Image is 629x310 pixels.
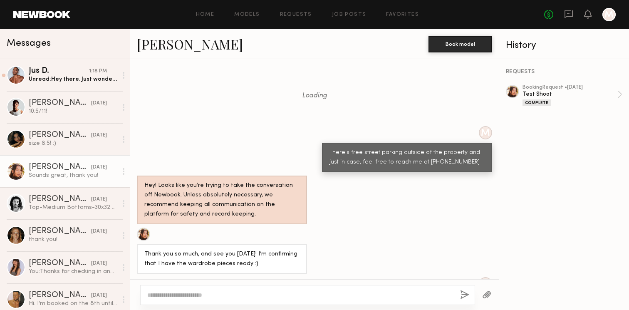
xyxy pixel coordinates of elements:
[91,164,107,171] div: [DATE]
[29,131,91,139] div: [PERSON_NAME]
[137,35,243,53] a: [PERSON_NAME]
[29,268,117,275] div: You: Thanks for checking in and yes we'd like to hold! Still confirming a few details with our cl...
[329,148,485,167] div: There's free street parking outside of the property and just in case, feel free to reach me at [P...
[29,107,117,115] div: 10.5/11!
[428,36,492,52] button: Book model
[29,99,91,107] div: [PERSON_NAME]
[91,99,107,107] div: [DATE]
[29,163,91,171] div: [PERSON_NAME]
[91,292,107,300] div: [DATE]
[196,12,215,17] a: Home
[91,131,107,139] div: [DATE]
[29,227,91,236] div: [PERSON_NAME]
[29,291,91,300] div: [PERSON_NAME]
[29,75,117,83] div: Unread: Hey there. Just wondering, when will final confirmations go out? Or shall I consider this...
[523,85,622,106] a: bookingRequest •[DATE]Test ShootComplete
[506,41,622,50] div: History
[144,181,300,219] div: Hey! Looks like you’re trying to take the conversation off Newbook. Unless absolutely necessary, ...
[29,259,91,268] div: [PERSON_NAME]
[29,203,117,211] div: Top-Medium Bottoms-30x32 Shoes-10.5
[332,12,367,17] a: Job Posts
[523,90,617,98] div: Test Shoot
[7,39,51,48] span: Messages
[234,12,260,17] a: Models
[29,195,91,203] div: [PERSON_NAME]
[428,40,492,47] a: Book model
[89,67,107,75] div: 1:18 PM
[91,228,107,236] div: [DATE]
[280,12,312,17] a: Requests
[386,12,419,17] a: Favorites
[602,8,616,21] a: M
[29,171,117,179] div: Sounds great, thank you!
[29,139,117,147] div: size 8.5! :)
[29,300,117,308] div: Hi. I’m booked on the 8th until 1pm
[91,260,107,268] div: [DATE]
[144,250,300,269] div: Thank you so much, and see you [DATE]! I’m confirming that I have the wardrobe pieces ready :)
[29,67,89,75] div: Jus D.
[523,85,617,90] div: booking Request • [DATE]
[29,236,117,243] div: thank you!
[506,69,622,75] div: REQUESTS
[302,92,327,99] span: Loading
[523,99,551,106] div: Complete
[91,196,107,203] div: [DATE]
